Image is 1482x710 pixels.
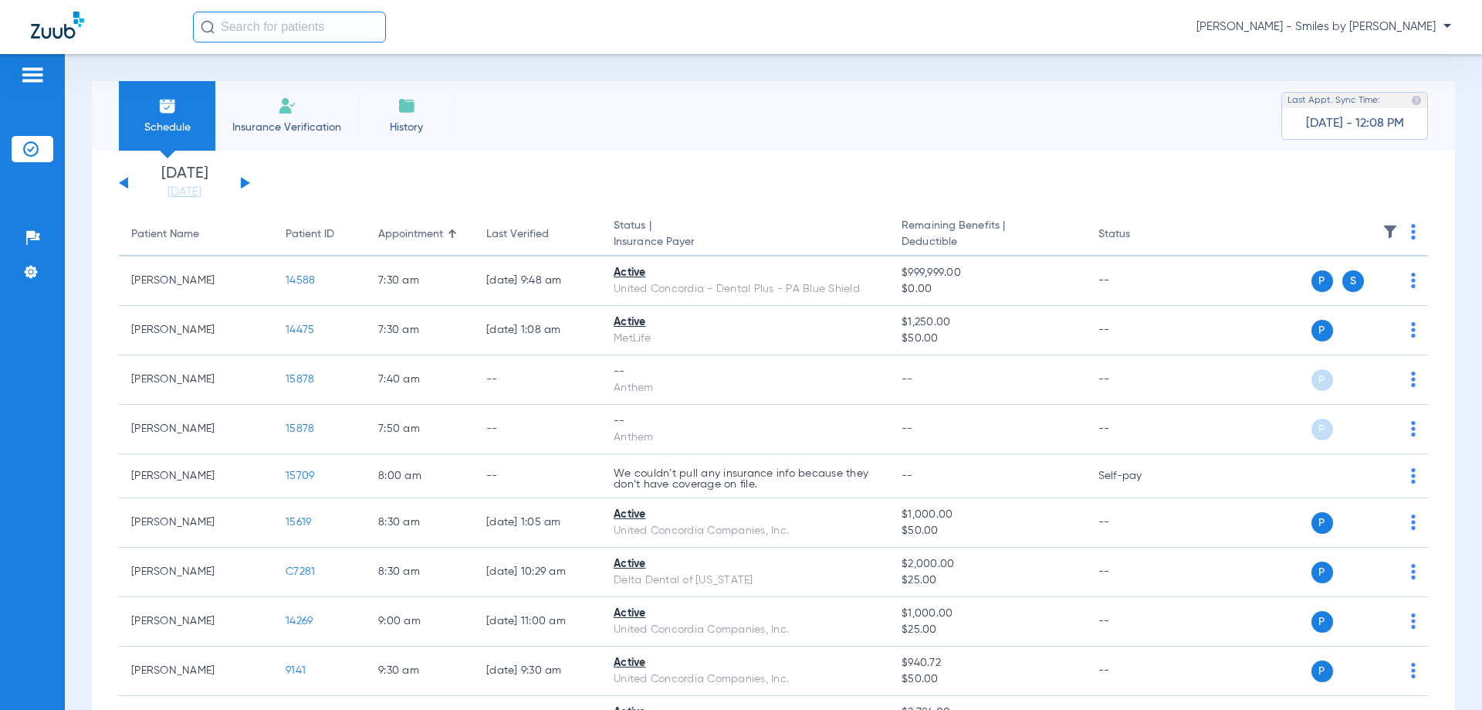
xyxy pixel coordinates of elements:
div: Active [614,314,877,331]
span: P [1311,419,1333,440]
div: -- [614,364,877,380]
td: [PERSON_NAME] [119,256,273,306]
div: Patient Name [131,226,261,243]
img: group-dot-blue.svg [1411,322,1416,338]
td: [PERSON_NAME] [119,647,273,696]
img: group-dot-blue.svg [1411,273,1416,288]
img: hamburger-icon [20,66,45,84]
span: C7281 [286,566,315,577]
span: P [1311,611,1333,633]
th: Remaining Benefits | [889,213,1085,256]
span: $1,250.00 [902,314,1073,331]
div: Last Verified [486,226,589,243]
span: $50.00 [902,523,1073,539]
div: United Concordia Companies, Inc. [614,671,877,688]
td: -- [1086,256,1190,306]
span: P [1311,562,1333,583]
td: -- [1086,498,1190,548]
span: Last Appt. Sync Time: [1287,93,1380,108]
span: 9141 [286,665,306,676]
span: [DATE] - 12:08 PM [1306,116,1404,131]
td: -- [1086,306,1190,355]
span: P [1311,661,1333,682]
span: $1,000.00 [902,606,1073,622]
td: -- [474,454,601,498]
span: [PERSON_NAME] - Smiles by [PERSON_NAME] [1196,19,1451,35]
span: Insurance Payer [614,234,877,250]
td: [DATE] 9:48 AM [474,256,601,306]
td: [DATE] 1:05 AM [474,498,601,548]
img: group-dot-blue.svg [1411,372,1416,387]
td: [PERSON_NAME] [119,355,273,405]
td: [DATE] 10:29 AM [474,548,601,597]
img: group-dot-blue.svg [1411,468,1416,484]
p: We couldn’t pull any insurance info because they don’t have coverage on file. [614,468,877,490]
td: [PERSON_NAME] [119,306,273,355]
span: P [1311,270,1333,292]
span: 14588 [286,275,315,286]
span: S [1342,270,1364,292]
span: 14269 [286,616,313,627]
span: P [1311,320,1333,341]
td: -- [1086,597,1190,647]
div: Active [614,507,877,523]
img: group-dot-blue.svg [1411,421,1416,437]
span: Insurance Verification [227,120,347,135]
img: Search Icon [201,20,215,34]
td: 9:30 AM [366,647,474,696]
td: 7:30 AM [366,306,474,355]
span: -- [902,423,913,434]
img: group-dot-blue.svg [1411,515,1416,530]
div: -- [614,413,877,430]
span: $2,000.00 [902,556,1073,572]
span: $0.00 [902,281,1073,297]
input: Search for patients [193,12,386,42]
span: Deductible [902,234,1073,250]
div: Last Verified [486,226,549,243]
div: Delta Dental of [US_STATE] [614,572,877,589]
td: 7:40 AM [366,355,474,405]
th: Status [1086,213,1190,256]
td: 8:30 AM [366,498,474,548]
span: 15878 [286,374,314,385]
span: $940.72 [902,655,1073,671]
img: last sync help info [1411,95,1422,106]
td: [PERSON_NAME] [119,548,273,597]
div: Patient ID [286,226,334,243]
td: 7:50 AM [366,405,474,454]
span: $25.00 [902,622,1073,638]
span: History [370,120,443,135]
td: [PERSON_NAME] [119,498,273,548]
td: -- [1086,355,1190,405]
span: -- [902,374,913,385]
span: $999,999.00 [902,265,1073,281]
div: United Concordia Companies, Inc. [614,523,877,539]
div: Patient ID [286,226,354,243]
td: [PERSON_NAME] [119,597,273,647]
td: [DATE] 1:08 AM [474,306,601,355]
span: $50.00 [902,671,1073,688]
td: -- [474,355,601,405]
span: P [1311,512,1333,534]
td: [DATE] 11:00 AM [474,597,601,647]
img: group-dot-blue.svg [1411,613,1416,629]
iframe: Chat Widget [1405,636,1482,710]
td: [PERSON_NAME] [119,405,273,454]
td: 7:30 AM [366,256,474,306]
div: Appointment [378,226,443,243]
img: Manual Insurance Verification [278,97,296,115]
td: -- [1086,405,1190,454]
td: -- [1086,647,1190,696]
div: United Concordia Companies, Inc. [614,622,877,638]
img: group-dot-blue.svg [1411,224,1416,239]
span: P [1311,369,1333,391]
span: $50.00 [902,331,1073,347]
div: Anthem [614,430,877,446]
div: Appointment [378,226,462,243]
img: group-dot-blue.svg [1411,564,1416,579]
img: Schedule [158,97,177,115]
td: 8:00 AM [366,454,474,498]
div: MetLife [614,331,877,347]
span: 15619 [286,517,311,528]
div: Anthem [614,380,877,396]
